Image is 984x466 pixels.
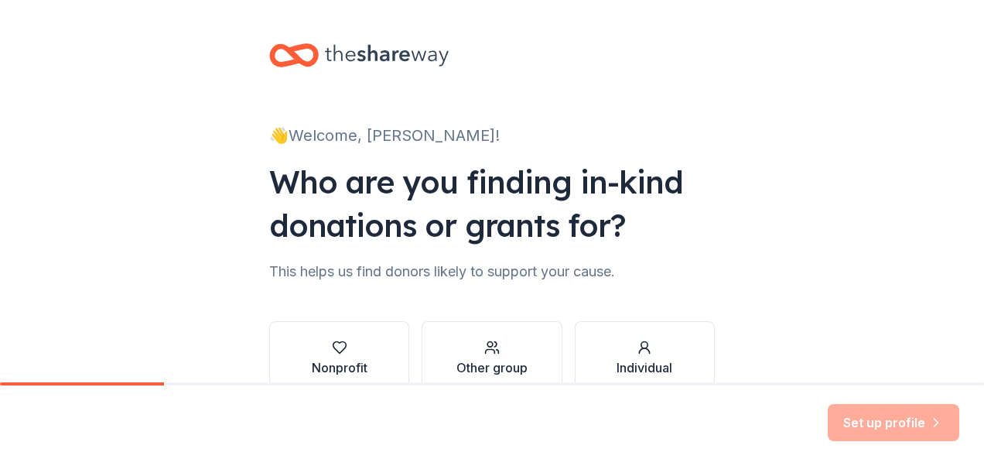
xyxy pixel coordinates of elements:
[312,358,367,377] div: Nonprofit
[422,321,562,396] button: Other group
[269,259,715,284] div: This helps us find donors likely to support your cause.
[575,321,715,396] button: Individual
[456,358,528,377] div: Other group
[269,321,409,396] button: Nonprofit
[269,160,715,247] div: Who are you finding in-kind donations or grants for?
[269,123,715,148] div: 👋 Welcome, [PERSON_NAME]!
[617,358,672,377] div: Individual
